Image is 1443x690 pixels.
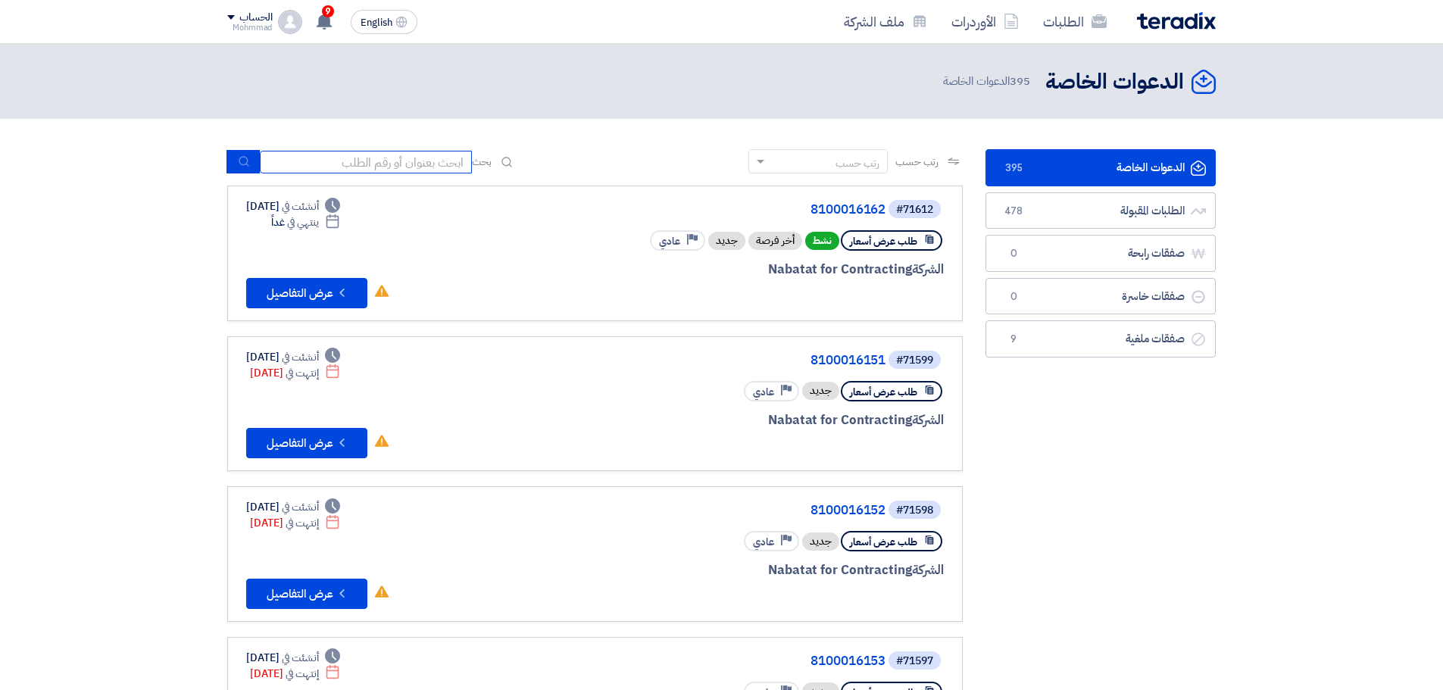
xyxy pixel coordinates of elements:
[583,654,885,668] a: 8100016153
[708,232,745,250] div: جديد
[282,198,318,214] span: أنشئت في
[1004,246,1023,261] span: 0
[271,214,340,230] div: غداً
[250,666,340,682] div: [DATE]
[286,666,318,682] span: إنتهت في
[985,235,1216,272] a: صفقات رابحة0
[1031,4,1119,39] a: الطلبات
[287,214,318,230] span: ينتهي في
[583,354,885,367] a: 8100016151
[659,234,680,248] span: عادي
[802,532,839,551] div: جديد
[1004,289,1023,304] span: 0
[832,4,939,39] a: ملف الشركة
[1137,12,1216,30] img: Teradix logo
[246,579,367,609] button: عرض التفاصيل
[850,535,917,549] span: طلب عرض أسعار
[753,535,774,549] span: عادي
[227,23,272,32] div: Mohmmad
[836,155,879,171] div: رتب حسب
[286,365,318,381] span: إنتهت في
[583,504,885,517] a: 8100016152
[896,205,933,215] div: #71612
[282,499,318,515] span: أنشئت في
[1004,161,1023,176] span: 395
[250,515,340,531] div: [DATE]
[246,650,340,666] div: [DATE]
[250,365,340,381] div: [DATE]
[1010,73,1030,89] span: 395
[912,260,945,279] span: الشركة
[579,260,944,279] div: Nabatat for Contracting
[850,234,917,248] span: طلب عرض أسعار
[472,154,492,170] span: بحث
[322,5,334,17] span: 9
[246,428,367,458] button: عرض التفاصيل
[239,11,272,24] div: الحساب
[912,411,945,429] span: الشركة
[895,154,939,170] span: رتب حسب
[282,650,318,666] span: أنشئت في
[278,10,302,34] img: profile_test.png
[583,203,885,217] a: 8100016162
[1004,204,1023,219] span: 478
[985,149,1216,186] a: الدعوات الخاصة395
[361,17,392,28] span: English
[579,411,944,430] div: Nabatat for Contracting
[939,4,1031,39] a: الأوردرات
[1004,332,1023,347] span: 9
[753,385,774,399] span: عادي
[896,505,933,516] div: #71598
[805,232,839,250] span: نشط
[246,349,340,365] div: [DATE]
[1045,67,1184,97] h2: الدعوات الخاصة
[246,198,340,214] div: [DATE]
[246,499,340,515] div: [DATE]
[850,385,917,399] span: طلب عرض أسعار
[985,192,1216,229] a: الطلبات المقبولة478
[260,151,472,173] input: ابحث بعنوان أو رقم الطلب
[282,349,318,365] span: أنشئت في
[912,560,945,579] span: الشركة
[351,10,417,34] button: English
[246,278,367,308] button: عرض التفاصيل
[748,232,802,250] div: أخر فرصة
[896,656,933,667] div: #71597
[802,382,839,400] div: جديد
[985,320,1216,357] a: صفقات ملغية9
[943,73,1033,90] span: الدعوات الخاصة
[579,560,944,580] div: Nabatat for Contracting
[985,278,1216,315] a: صفقات خاسرة0
[286,515,318,531] span: إنتهت في
[896,355,933,366] div: #71599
